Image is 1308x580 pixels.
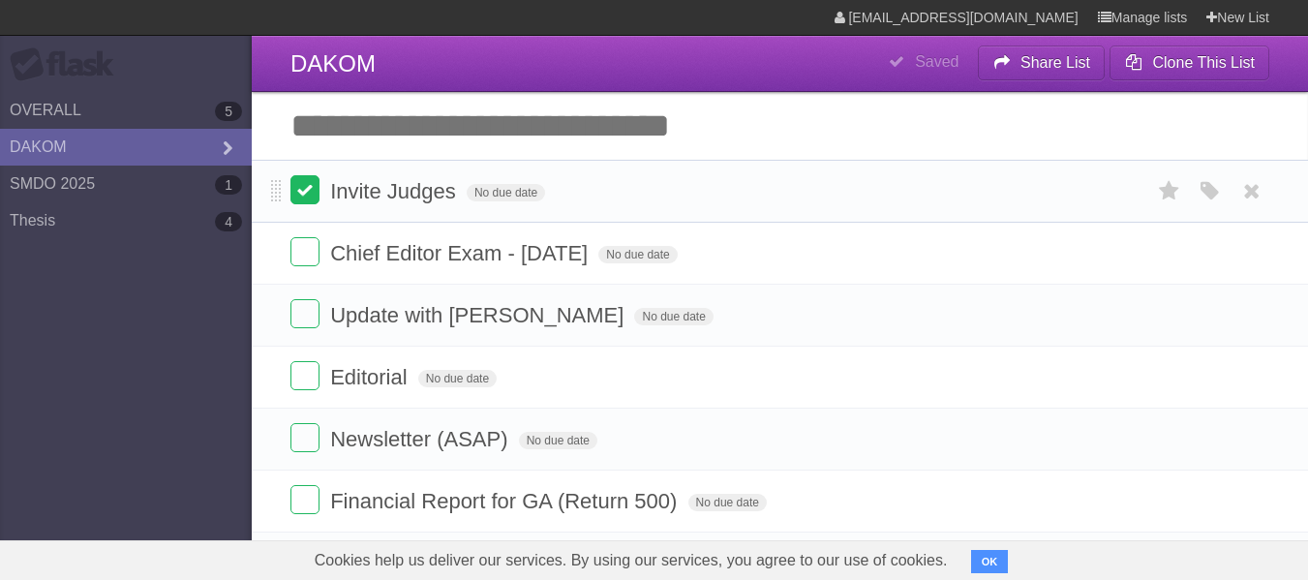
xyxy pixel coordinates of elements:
[290,485,319,514] label: Done
[1151,175,1188,207] label: Star task
[915,53,958,70] b: Saved
[215,175,242,195] b: 1
[290,299,319,328] label: Done
[290,361,319,390] label: Done
[330,241,593,265] span: Chief Editor Exam - [DATE]
[1110,46,1269,80] button: Clone This List
[1151,299,1188,331] label: Star task
[330,365,411,389] span: Editorial
[1151,237,1188,269] label: Star task
[290,237,319,266] label: Done
[467,184,545,201] span: No due date
[1152,54,1255,71] b: Clone This List
[10,47,126,82] div: Flask
[598,246,677,263] span: No due date
[330,427,512,451] span: Newsletter (ASAP)
[215,212,242,231] b: 4
[519,432,597,449] span: No due date
[418,370,497,387] span: No due date
[688,494,767,511] span: No due date
[295,541,967,580] span: Cookies help us deliver our services. By using our services, you agree to our use of cookies.
[634,308,713,325] span: No due date
[971,550,1009,573] button: OK
[1020,54,1090,71] b: Share List
[330,489,682,513] span: Financial Report for GA (Return 500)
[290,423,319,452] label: Done
[290,50,376,76] span: DAKOM
[1151,361,1188,393] label: Star task
[215,102,242,121] b: 5
[1151,423,1188,455] label: Star task
[330,303,628,327] span: Update with [PERSON_NAME]
[1151,485,1188,517] label: Star task
[290,175,319,204] label: Done
[978,46,1106,80] button: Share List
[330,179,461,203] span: Invite Judges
